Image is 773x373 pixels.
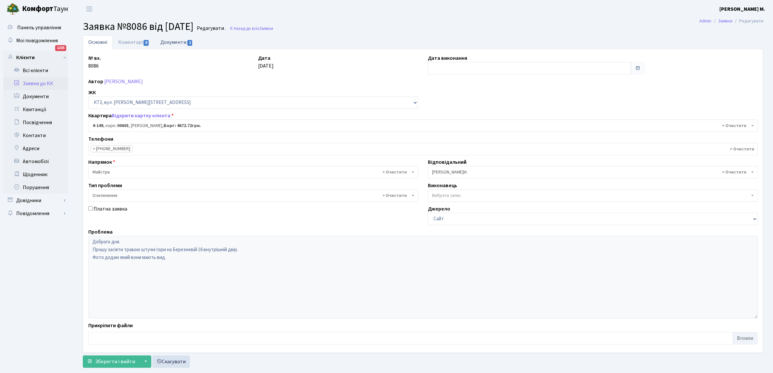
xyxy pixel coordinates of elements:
[432,192,461,199] span: Вибрати запис
[3,181,68,194] a: Порушення
[83,355,139,368] button: Зберегти і вийти
[93,122,750,129] span: <b>4-149</b>, корп.: <b>00603</b>, Денисюк Ігор Борисович, <b>Борг: 4672.72грн.</b>
[428,54,467,62] label: Дата виконання
[88,182,122,189] label: Тип проблеми
[732,18,763,25] li: Редагувати
[83,19,193,34] span: Заявка №8086 від [DATE]
[719,5,765,13] a: [PERSON_NAME] М.
[22,4,53,14] b: Комфорт
[88,322,133,329] label: Прикріпити файли
[95,358,135,365] span: Зберегти і вийти
[83,35,113,49] a: Основні
[195,25,226,32] small: Редагувати .
[3,64,68,77] a: Всі клієнти
[3,116,68,129] a: Посвідчення
[112,112,170,119] a: Відкрити картку клієнта
[3,77,68,90] a: Заявки до КК
[229,25,273,32] a: Назад до всіхЗаявки
[253,54,423,74] div: [DATE]
[91,145,132,152] li: +380978268982
[93,169,410,175] span: Майстри
[3,34,68,47] a: Мої повідомлення1235
[187,40,193,46] span: 1
[730,146,754,152] span: Видалити всі елементи
[3,51,68,64] a: Клієнти
[143,40,149,46] span: 0
[88,135,113,143] label: Телефони
[6,3,19,16] img: logo.png
[88,228,113,236] label: Проблема
[699,18,711,24] a: Admin
[3,155,68,168] a: Автомобілі
[258,54,270,62] label: Дата
[152,355,190,368] a: Скасувати
[88,120,758,132] span: <b>4-149</b>, корп.: <b>00603</b>, Денисюк Ігор Борисович, <b>Борг: 4672.72грн.</b>
[382,169,407,175] span: Видалити всі елементи
[722,122,746,129] span: Видалити всі елементи
[3,21,68,34] a: Панель управління
[3,90,68,103] a: Документи
[93,122,103,129] b: 4-149
[83,54,253,74] div: 8086
[88,112,174,120] label: Квартира
[432,169,750,175] span: Шурубалко В.И.
[17,24,61,31] span: Панель управління
[93,192,410,199] span: Озеленення
[428,205,450,213] label: Джерело
[22,4,68,15] span: Таун
[88,158,115,166] label: Напрямок
[3,168,68,181] a: Щоденник
[259,25,273,32] span: Заявки
[88,89,96,96] label: ЖК
[3,194,68,207] a: Довідники
[3,103,68,116] a: Квитанції
[428,166,758,178] span: Шурубалко В.И.
[382,192,407,199] span: Видалити всі елементи
[88,54,101,62] label: № вх.
[16,37,58,44] span: Мої повідомлення
[428,158,467,166] label: Відповідальний
[113,35,155,49] a: Коментарі
[88,189,418,202] span: Озеленення
[155,35,198,49] a: Документи
[690,14,773,28] nav: breadcrumb
[3,129,68,142] a: Контакти
[81,4,97,14] button: Переключити навігацію
[3,207,68,220] a: Повідомлення
[719,6,765,13] b: [PERSON_NAME] М.
[104,78,143,85] a: [PERSON_NAME]
[55,45,66,51] div: 1235
[88,236,758,318] textarea: Доброго дня. Прошу засіяти травою штучні гори на Березневій 16 внутрішній двір. Фото додаю який в...
[94,205,127,213] label: Платна заявка
[88,78,103,85] label: Автор
[722,169,746,175] span: Видалити всі елементи
[3,142,68,155] a: Адреси
[93,146,95,152] span: ×
[428,182,457,189] label: Виконавець
[164,122,201,129] b: Борг: 4672.72грн.
[718,18,732,24] a: Заявки
[117,122,129,129] b: 00603
[88,166,418,178] span: Майстри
